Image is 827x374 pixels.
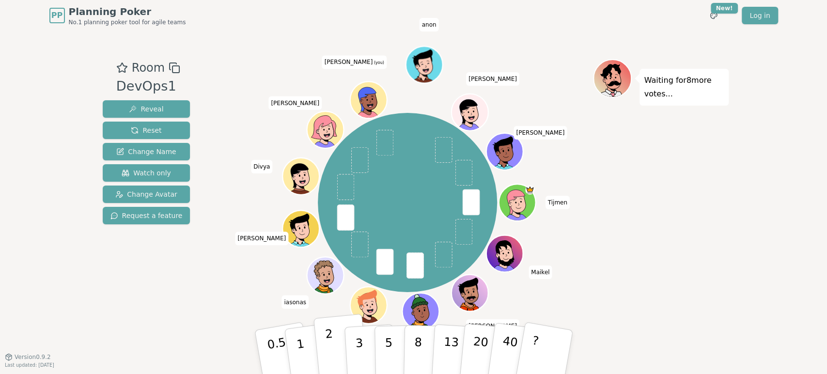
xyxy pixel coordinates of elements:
[69,18,186,26] span: No.1 planning poker tool for agile teams
[103,100,190,118] button: Reveal
[251,160,272,173] span: Click to change your name
[49,5,186,26] a: PPPlanning PokerNo.1 planning poker tool for agile teams
[115,189,177,199] span: Change Avatar
[466,319,519,333] span: Click to change your name
[103,122,190,139] button: Reset
[69,5,186,18] span: Planning Poker
[110,211,183,220] span: Request a feature
[235,232,288,245] span: Click to change your name
[373,61,384,65] span: (you)
[129,104,163,114] span: Reveal
[466,72,519,86] span: Click to change your name
[116,59,128,77] button: Add as favourite
[5,362,54,368] span: Last updated: [DATE]
[742,7,778,24] a: Log in
[103,186,190,203] button: Change Avatar
[705,7,722,24] button: New!
[322,55,387,69] span: Click to change your name
[420,18,439,31] span: Click to change your name
[103,207,190,224] button: Request a feature
[281,295,309,309] span: Click to change your name
[103,143,190,160] button: Change Name
[351,83,386,117] button: Click to change your avatar
[529,265,552,279] span: Click to change your name
[131,125,161,135] span: Reset
[525,185,534,194] span: Tijmen is the host
[103,164,190,182] button: Watch only
[644,74,724,101] p: Waiting for 8 more votes...
[116,77,180,96] div: DevOps1
[268,96,322,110] span: Click to change your name
[711,3,738,14] div: New!
[514,126,567,140] span: Click to change your name
[15,353,51,361] span: Version 0.9.2
[132,59,165,77] span: Room
[546,196,570,209] span: Click to change your name
[116,147,176,156] span: Change Name
[5,353,51,361] button: Version0.9.2
[122,168,171,178] span: Watch only
[51,10,62,21] span: PP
